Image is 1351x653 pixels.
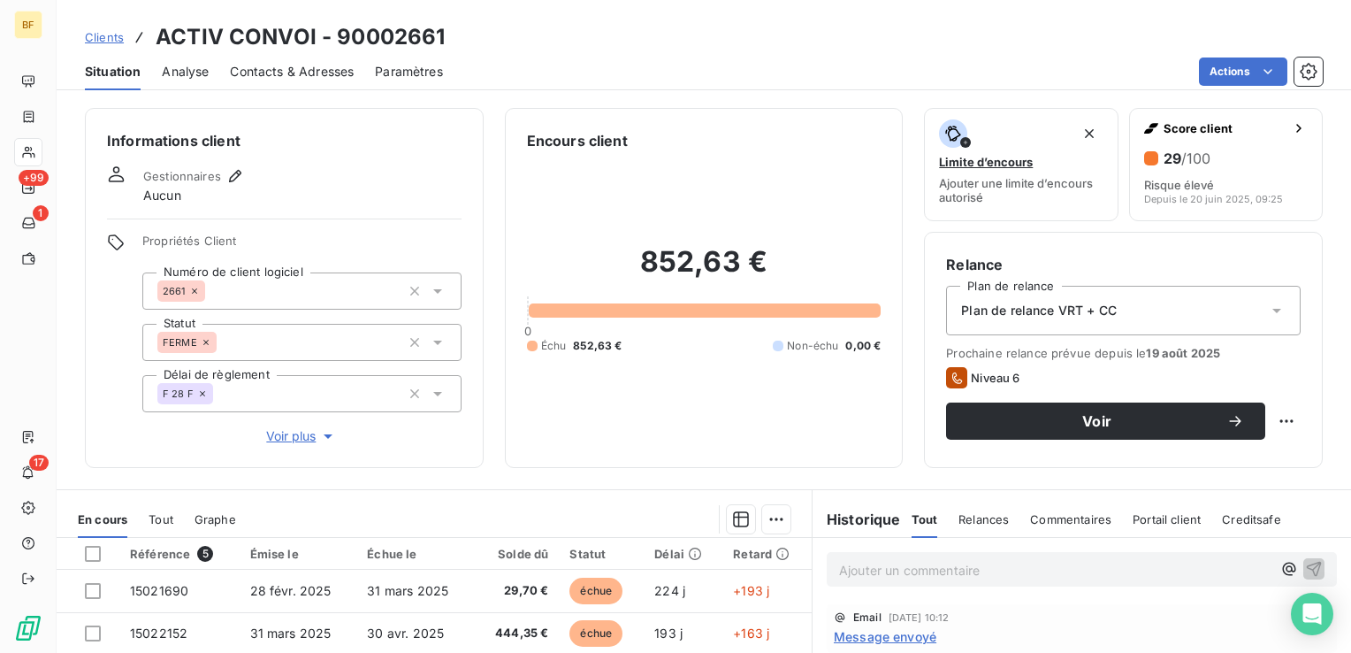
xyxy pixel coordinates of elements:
[733,547,801,561] div: Retard
[654,547,712,561] div: Délai
[834,627,936,646] span: Message envoyé
[85,28,124,46] a: Clients
[971,371,1019,385] span: Niveau 6
[163,388,194,399] span: F 28 F
[367,626,444,641] span: 30 avr. 2025
[1181,150,1210,167] span: /100
[569,620,622,647] span: échue
[733,583,769,598] span: +193 j
[1164,121,1285,135] span: Score client
[197,546,213,562] span: 5
[14,11,42,39] div: BF
[654,583,685,598] span: 224 j
[1199,58,1287,86] button: Actions
[939,155,1033,169] span: Limite d’encours
[162,63,209,81] span: Analyse
[573,338,622,354] span: 852,63 €
[654,626,683,641] span: 193 j
[527,244,882,297] h2: 852,63 €
[156,21,445,53] h3: ACTIV CONVOI - 90002661
[912,512,938,526] span: Tout
[569,547,633,561] div: Statut
[1222,512,1281,526] span: Creditsafe
[143,169,221,183] span: Gestionnaires
[250,626,332,641] span: 31 mars 2025
[485,582,548,600] span: 29,70 €
[541,338,567,354] span: Échu
[217,334,231,350] input: Ajouter une valeur
[524,324,531,338] span: 0
[569,578,622,604] span: échue
[29,455,49,471] span: 17
[250,547,347,561] div: Émise le
[85,63,141,81] span: Situation
[205,283,219,299] input: Ajouter une valeur
[14,614,42,642] img: Logo LeanPay
[143,187,181,204] span: Aucun
[1164,150,1210,167] h6: 29
[33,205,49,221] span: 1
[946,254,1301,275] h6: Relance
[85,30,124,44] span: Clients
[213,386,227,402] input: Ajouter une valeur
[485,625,548,642] span: 444,35 €
[939,176,1103,204] span: Ajouter une limite d’encours autorisé
[367,583,448,598] span: 31 mars 2025
[250,583,332,598] span: 28 févr. 2025
[1291,593,1333,635] div: Open Intercom Messenger
[961,302,1117,319] span: Plan de relance VRT + CC
[924,108,1118,221] button: Limite d’encoursAjouter une limite d’encours autorisé
[967,414,1226,428] span: Voir
[142,426,462,446] button: Voir plus
[107,130,462,151] h6: Informations client
[1146,346,1220,360] span: 19 août 2025
[1030,512,1111,526] span: Commentaires
[78,512,127,526] span: En cours
[163,337,197,348] span: FERME
[845,338,881,354] span: 0,00 €
[1129,108,1323,221] button: Score client29/100Risque élevéDepuis le 20 juin 2025, 09:25
[375,63,443,81] span: Paramètres
[19,170,49,186] span: +99
[130,546,229,562] div: Référence
[1133,512,1201,526] span: Portail client
[163,286,186,296] span: 2661
[527,130,628,151] h6: Encours client
[733,626,769,641] span: +163 j
[1144,194,1283,204] span: Depuis le 20 juin 2025, 09:25
[130,626,187,641] span: 15022152
[787,338,838,354] span: Non-échu
[946,346,1301,360] span: Prochaine relance prévue depuis le
[367,547,463,561] div: Échue le
[195,512,236,526] span: Graphe
[142,234,462,258] span: Propriétés Client
[485,547,548,561] div: Solde dû
[958,512,1009,526] span: Relances
[130,583,188,598] span: 15021690
[946,403,1265,440] button: Voir
[230,63,354,81] span: Contacts & Adresses
[149,512,173,526] span: Tout
[813,509,901,530] h6: Historique
[853,612,882,623] span: Email
[889,612,950,623] span: [DATE] 10:12
[1144,178,1214,192] span: Risque élevé
[266,427,337,445] span: Voir plus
